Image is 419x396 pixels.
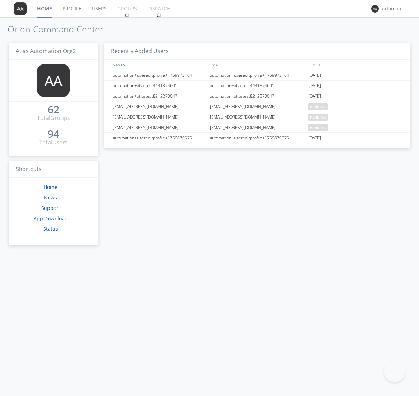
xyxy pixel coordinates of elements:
a: [EMAIL_ADDRESS][DOMAIN_NAME][EMAIL_ADDRESS][DOMAIN_NAME]pending [104,112,410,122]
a: Status [43,226,58,232]
div: NAMES [111,60,207,70]
div: [EMAIL_ADDRESS][DOMAIN_NAME] [208,112,307,122]
div: [EMAIL_ADDRESS][DOMAIN_NAME] [208,122,307,132]
a: 94 [47,130,59,138]
a: 62 [47,106,59,114]
div: automation+atlastest8212270047 [111,91,208,101]
span: pending [308,114,328,121]
h3: Recently Added Users [104,43,410,60]
div: [EMAIL_ADDRESS][DOMAIN_NAME] [111,101,208,112]
div: 94 [47,130,59,137]
a: [EMAIL_ADDRESS][DOMAIN_NAME][EMAIL_ADDRESS][DOMAIN_NAME]pending [104,101,410,112]
div: automation+usereditprofile+1759870575 [208,133,307,143]
div: automation+usereditprofile+1759973104 [111,70,208,80]
div: automation+atlas+language+check+org2 [381,5,407,12]
span: [DATE] [308,70,321,81]
a: automation+atlastest8212270047automation+atlastest8212270047[DATE] [104,91,410,101]
span: [DATE] [308,133,321,143]
div: Total Groups [37,114,70,122]
div: 62 [47,106,59,113]
span: [DATE] [308,81,321,91]
div: automation+atlastest4441874601 [111,81,208,91]
img: 373638.png [371,5,379,13]
a: Home [44,184,57,190]
iframe: Toggle Customer Support [384,361,405,382]
span: pending [308,103,328,110]
a: App Download [34,215,68,222]
div: EMAIL [208,60,306,70]
div: [EMAIL_ADDRESS][DOMAIN_NAME] [208,101,307,112]
div: [EMAIL_ADDRESS][DOMAIN_NAME] [111,122,208,132]
a: [EMAIL_ADDRESS][DOMAIN_NAME][EMAIL_ADDRESS][DOMAIN_NAME]pending [104,122,410,133]
span: [DATE] [308,91,321,101]
a: automation+usereditprofile+1759973104automation+usereditprofile+1759973104[DATE] [104,70,410,81]
div: automation+usereditprofile+1759870575 [111,133,208,143]
a: News [44,194,57,201]
img: 373638.png [37,64,70,97]
div: Total Users [39,138,68,146]
div: [EMAIL_ADDRESS][DOMAIN_NAME] [111,112,208,122]
img: spin.svg [125,13,130,17]
div: automation+usereditprofile+1759973104 [208,70,307,80]
div: automation+atlastest8212270047 [208,91,307,101]
img: 373638.png [14,2,27,15]
span: pending [308,124,328,131]
span: Atlas Automation Org2 [16,47,76,55]
a: Support [41,205,60,211]
a: automation+atlastest4441874601automation+atlastest4441874601[DATE] [104,81,410,91]
img: spin.svg [156,13,161,17]
a: automation+usereditprofile+1759870575automation+usereditprofile+1759870575[DATE] [104,133,410,143]
div: JOINED [306,60,404,70]
div: automation+atlastest4441874601 [208,81,307,91]
h3: Shortcuts [9,161,98,178]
